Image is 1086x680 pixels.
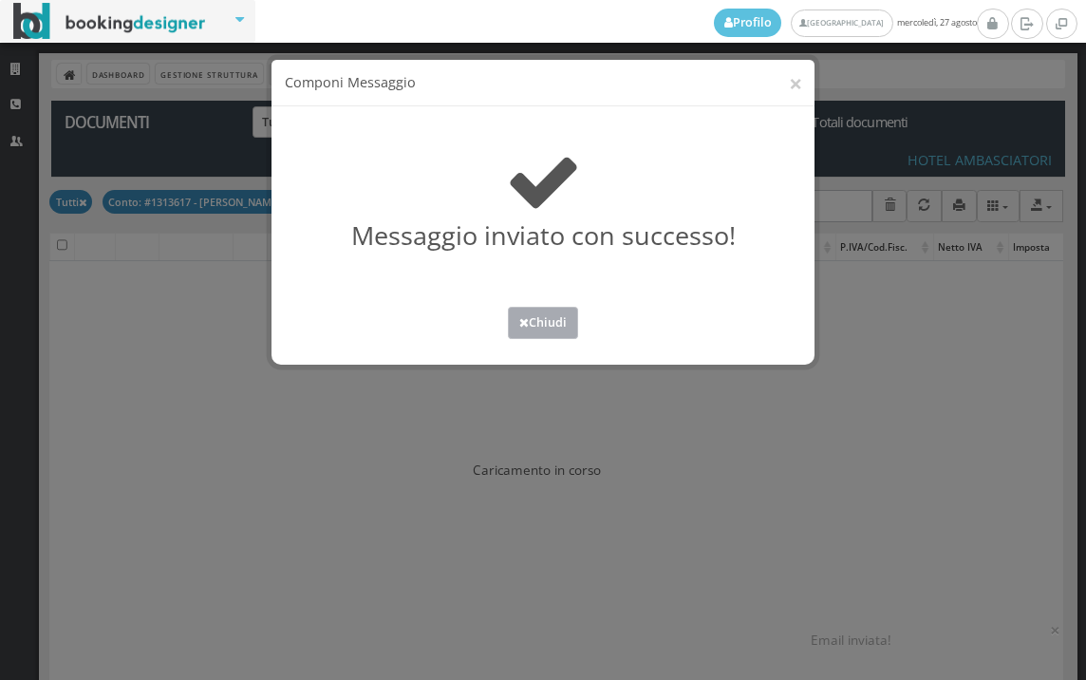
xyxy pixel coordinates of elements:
[508,307,578,338] button: Chiudi
[811,632,891,649] span: Email inviata!
[13,3,206,40] img: BookingDesigner.com
[714,9,977,37] span: mercoledì, 27 agosto
[276,143,811,251] h2: Messaggio inviato con successo!
[791,9,892,37] a: [GEOGRAPHIC_DATA]
[789,71,802,95] button: ×
[1050,621,1060,639] button: ×
[285,73,802,93] h4: Componi Messaggio
[714,9,782,37] a: Profilo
